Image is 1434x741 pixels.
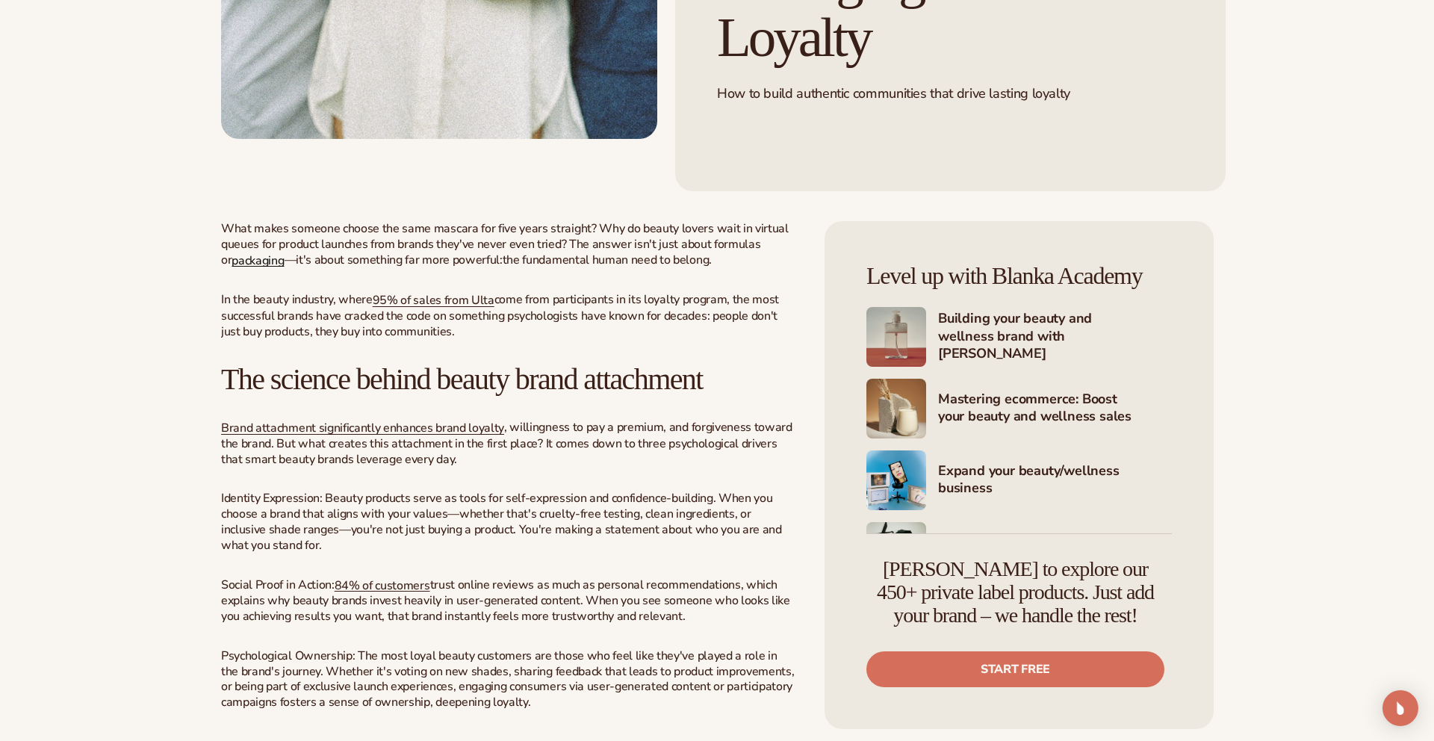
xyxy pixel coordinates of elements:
span: Social Proof in Action [221,577,332,593]
h4: Expand your beauty/wellness business [938,462,1172,499]
span: What makes someone choose the same mascara for five years straight? Why do beauty lovers wait in ... [221,220,789,268]
span: : [332,577,335,593]
h4: Mastering ecommerce: Boost your beauty and wellness sales [938,391,1172,427]
a: Shopify Image 8 Marketing your beauty and wellness brand 101 [866,522,1172,582]
span: Identity Expression [221,490,320,506]
span: The science behind beauty brand attachment [221,362,703,396]
img: Shopify Image 8 [866,522,926,582]
span: —it's about something far more powerful: [285,252,503,268]
a: 95% of sales from Ulta [373,292,494,309]
a: Shopify Image 6 Mastering ecommerce: Boost your beauty and wellness sales [866,379,1172,438]
img: Shopify Image 6 [866,379,926,438]
a: packaging [232,252,284,268]
h4: [PERSON_NAME] to explore our 450+ private label products. Just add your brand – we handle the rest! [866,558,1164,627]
a: 84% of customers [335,577,430,593]
span: trust online reviews as much as personal recommendations, which explains why beauty brands invest... [221,577,790,624]
span: : The most loyal beauty customers are those who feel like they've played a role in the brand's jo... [221,648,794,710]
span: : Beauty products serve as tools for self-expression and confidence-building. When you choose a b... [221,490,782,553]
h4: Building your beauty and wellness brand with [PERSON_NAME] [938,310,1172,364]
span: How to build authentic communities that drive lasting loyalty [717,84,1070,102]
a: Shopify Image 5 Building your beauty and wellness brand with [PERSON_NAME] [866,307,1172,367]
img: Shopify Image 5 [866,307,926,367]
span: come from participants in its loyalty program, the most successful brands have cracked the code o... [221,291,779,339]
h4: Level up with Blanka Academy [866,263,1172,289]
span: the fundamental human need to belong. [503,252,712,268]
div: Open Intercom Messenger [1382,690,1418,726]
img: Shopify Image 7 [866,450,926,510]
span: In the beauty industry, where [221,291,373,308]
span: Psychological Ownership [221,648,353,664]
a: Brand attachment significantly enhances brand loyalty [221,420,504,436]
span: , willingness to pay a premium, and forgiveness toward the brand. But what creates this attachmen... [221,419,792,467]
a: Shopify Image 7 Expand your beauty/wellness business [866,450,1172,510]
a: Start free [866,651,1164,687]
